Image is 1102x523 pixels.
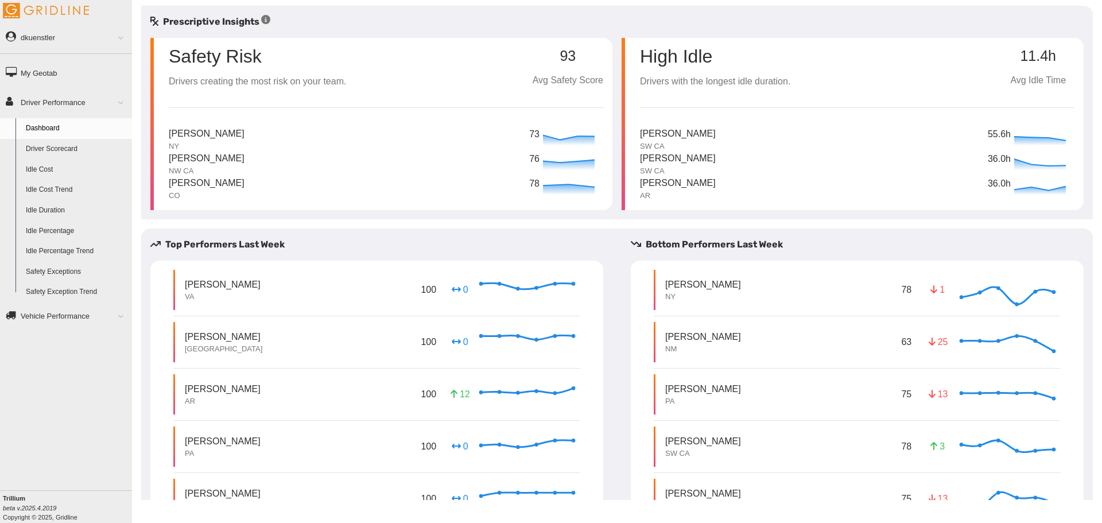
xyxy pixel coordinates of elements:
img: Gridline [3,3,89,18]
p: 73 [529,127,540,142]
a: Idle Cost Trend [21,180,132,200]
p: PA [665,396,741,406]
a: Idle Cost [21,160,132,180]
p: 100 [418,281,439,299]
p: 78 [899,281,914,299]
p: 1 [929,283,947,296]
p: [PERSON_NAME] [185,435,261,448]
p: 78 [529,177,540,191]
p: 36.0h [988,177,1011,191]
p: [PERSON_NAME] [665,278,741,291]
p: [PERSON_NAME] [169,152,245,166]
p: Safety Risk [169,47,262,65]
p: [PERSON_NAME] [640,127,716,141]
a: Idle Percentage [21,221,132,242]
p: 36.0h [988,152,1011,166]
p: Drivers with the longest idle duration. [640,75,790,89]
p: [PERSON_NAME] [665,435,741,448]
p: 100 [418,437,439,455]
p: 3 [929,440,947,453]
p: [PERSON_NAME] [665,487,741,500]
p: 100 [418,490,439,507]
p: [PERSON_NAME] [185,382,261,396]
p: SW CA [640,166,716,176]
p: [PERSON_NAME] [169,176,245,191]
p: [PERSON_NAME] [185,278,261,291]
i: beta v.2025.4.2019 [3,505,56,512]
p: [GEOGRAPHIC_DATA] [185,344,262,354]
p: 0 [451,492,469,505]
p: [PERSON_NAME] [185,330,262,343]
p: 100 [418,385,439,403]
p: NM [665,344,741,354]
p: SW CA [665,448,741,459]
p: AR [640,191,716,201]
p: 13 [929,492,947,505]
p: NY [665,292,741,302]
p: 75 [899,385,914,403]
a: Driver Scorecard [21,139,132,160]
div: Copyright © 2025, Gridline [3,494,132,522]
p: 78 [899,437,914,455]
p: 93 [533,48,603,64]
p: VA [185,292,261,302]
h5: Top Performers Last Week [150,238,612,251]
p: 55.6h [988,127,1011,142]
p: [PERSON_NAME] [665,330,741,343]
p: 75 [899,490,914,507]
p: Avg Safety Score [533,73,603,88]
p: CO [169,191,245,201]
p: 100 [418,333,439,351]
h5: Bottom Performers Last Week [631,238,1093,251]
p: [PERSON_NAME] [169,127,245,141]
p: High Idle [640,47,790,65]
p: [PERSON_NAME] [640,152,716,166]
p: Drivers creating the most risk on your team. [169,75,346,89]
p: Avg Idle Time [1002,73,1074,88]
p: AR [185,396,261,406]
a: Safety Exception Trend [21,282,132,303]
p: 13 [929,388,947,401]
p: 76 [529,152,540,166]
p: 12 [451,388,469,401]
a: Idle Percentage Trend [21,241,132,262]
p: [PERSON_NAME] [185,487,261,500]
p: [PERSON_NAME] [665,382,741,396]
h5: Prescriptive Insights [150,15,270,29]
p: 63 [899,333,914,351]
a: Idle Duration [21,200,132,221]
p: [PERSON_NAME] [640,176,716,191]
p: 0 [451,283,469,296]
p: NW CA [169,166,245,176]
a: Safety Exceptions [21,262,132,282]
a: Dashboard [21,118,132,139]
b: Trillium [3,495,25,502]
p: 0 [451,440,469,453]
p: 25 [929,335,947,348]
p: NY [169,141,245,152]
p: 0 [451,335,469,348]
p: SW CA [640,141,716,152]
p: PA [185,448,261,459]
p: 11.4h [1002,48,1074,64]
